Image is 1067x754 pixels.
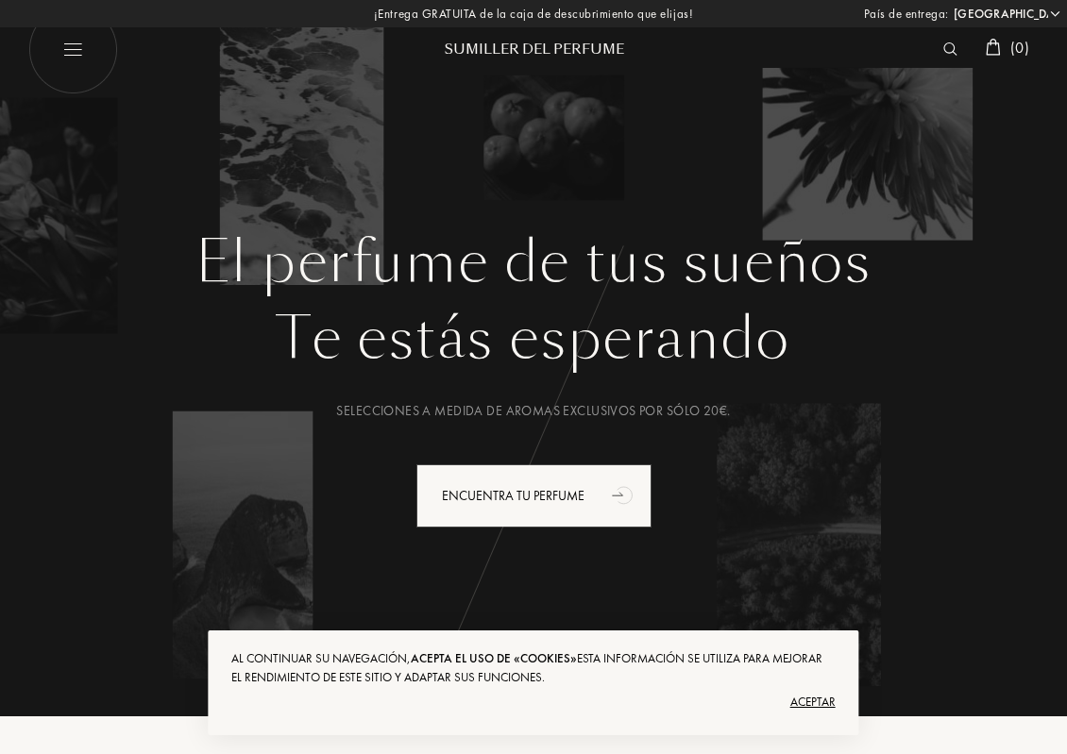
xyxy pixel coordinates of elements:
font: acepta el uso de «cookies» [411,650,577,666]
div: animación [605,476,643,513]
font: País de entrega: [864,6,949,22]
img: burger_white.png [28,5,118,94]
font: 0 [1015,38,1024,58]
font: Te estás esperando [277,299,790,377]
font: Aceptar [790,694,836,710]
font: ) [1025,38,1029,58]
font: ¡Entrega GRATUITA de la caja de descubrimiento que elijas! [374,6,693,22]
font: El perfume de tus sueños [195,223,872,301]
a: Encuentra tu perfumeanimación [402,464,666,528]
img: search_icn_white.svg [943,42,957,56]
img: cart_white.svg [986,39,1001,56]
font: Encuentra tu perfume [442,487,584,504]
font: Al continuar su navegación, [231,650,411,666]
font: Sumiller del perfume [444,40,624,59]
font: ( [1010,38,1015,58]
font: Selecciones a medida de aromas exclusivos por sólo 20€. [336,402,730,419]
font: Esta información se utiliza para mejorar el rendimiento de este sitio y adaptar sus funciones. [231,650,822,685]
